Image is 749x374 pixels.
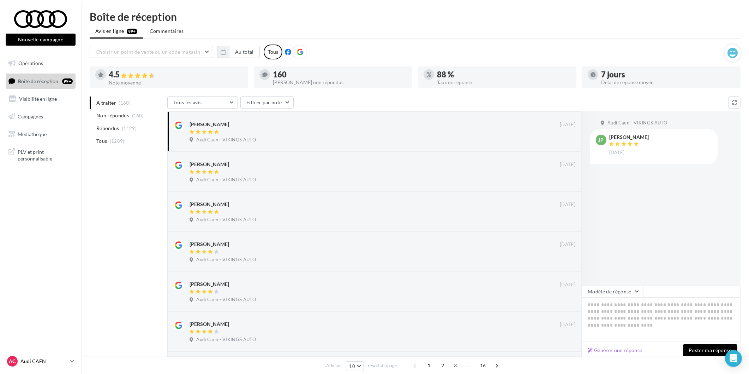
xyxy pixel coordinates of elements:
span: [DATE] [560,322,575,328]
button: Au total [229,46,260,58]
p: Audi CAEN [20,358,67,365]
div: 4.5 [109,71,242,79]
span: Non répondus [96,112,129,119]
span: Audi Caen - VIKINGS AUTO [196,177,256,183]
span: Audi Caen - VIKINGS AUTO [196,257,256,263]
a: Visibilité en ligne [4,92,77,106]
span: Audi Caen - VIKINGS AUTO [607,120,667,126]
span: Opérations [18,60,43,66]
span: Choisir un point de vente ou un code magasin [96,49,200,55]
div: [PERSON_NAME] [190,121,229,128]
span: Tous les avis [173,99,202,105]
button: Au total [217,46,260,58]
span: résultats/page [368,362,397,369]
span: Campagnes [18,113,43,119]
span: 1 [423,360,435,371]
span: [DATE] [560,201,575,208]
span: (1289) [110,138,125,144]
div: [PERSON_NAME] [190,321,229,328]
div: 99+ [62,78,73,84]
button: Tous les avis [167,97,238,109]
span: [DATE] [560,162,575,168]
span: 3 [450,360,461,371]
span: (1129) [122,125,137,131]
button: Modèle de réponse [582,286,643,298]
span: Audi Caen - VIKINGS AUTO [196,337,256,343]
div: 160 [273,71,407,78]
span: Audi Caen - VIKINGS AUTO [196,137,256,143]
div: Note moyenne [109,80,242,85]
span: Audi Caen - VIKINGS AUTO [196,217,256,223]
div: [PERSON_NAME] [190,161,229,168]
span: 10 [349,363,355,369]
div: [PERSON_NAME] non répondus [273,80,407,85]
span: Tous [96,138,107,145]
span: (160) [132,113,144,118]
span: 2 [437,360,448,371]
a: Opérations [4,56,77,71]
div: [PERSON_NAME] [190,201,229,208]
a: PLV et print personnalisable [4,144,77,165]
span: [DATE] [560,282,575,288]
a: Médiathèque [4,127,77,142]
a: Campagnes [4,109,77,124]
div: [PERSON_NAME] [190,241,229,248]
span: Audi Caen - VIKINGS AUTO [196,297,256,303]
span: AC [9,358,16,365]
button: Filtrer par note [240,97,294,109]
span: Répondus [96,125,119,132]
div: Délai de réponse moyen [601,80,735,85]
button: Nouvelle campagne [6,34,76,46]
a: Boîte de réception99+ [4,74,77,89]
span: 16 [477,360,489,371]
div: Tous [264,45,282,59]
div: Open Intercom Messenger [725,350,742,367]
span: [DATE] [609,150,625,156]
span: JP [599,136,604,144]
div: [PERSON_NAME] [609,135,649,140]
span: [DATE] [560,241,575,248]
button: Choisir un point de vente ou un code magasin [90,46,213,58]
div: 7 jours [601,71,735,78]
span: Boîte de réception [18,78,58,84]
button: Poster ma réponse [683,344,737,356]
div: Boîte de réception [90,11,741,22]
span: PLV et print personnalisable [18,147,73,162]
a: AC Audi CAEN [6,355,76,368]
button: Générer une réponse [585,346,645,355]
div: [PERSON_NAME] [190,281,229,288]
button: 10 [346,361,364,371]
div: Taux de réponse [437,80,571,85]
div: 88 % [437,71,571,78]
span: ... [463,360,475,371]
span: [DATE] [560,122,575,128]
span: Médiathèque [18,131,47,137]
span: Commentaires [150,28,184,35]
span: Afficher [326,362,342,369]
span: Visibilité en ligne [19,96,57,102]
